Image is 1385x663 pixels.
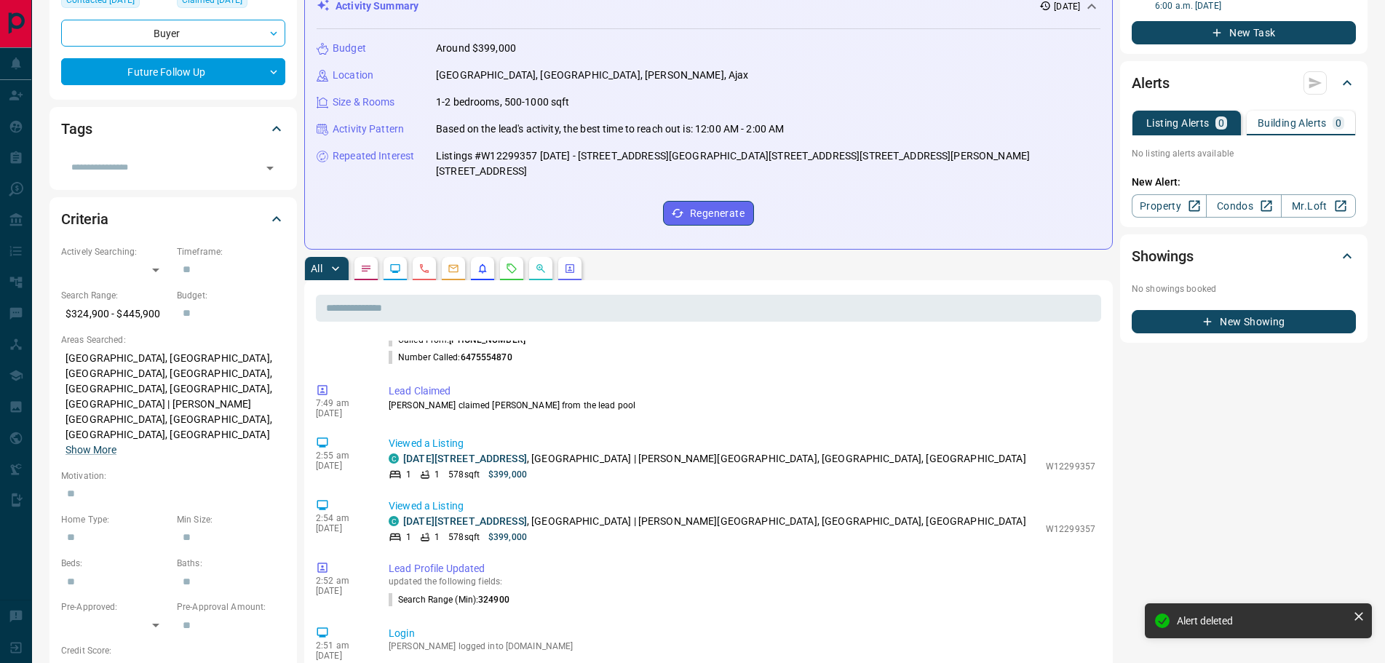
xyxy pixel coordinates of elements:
[316,450,367,461] p: 2:55 am
[1336,118,1341,128] p: 0
[1132,245,1194,268] h2: Showings
[1132,310,1356,333] button: New Showing
[61,600,170,614] p: Pre-Approved:
[418,263,430,274] svg: Calls
[1146,118,1210,128] p: Listing Alerts
[1132,65,1356,100] div: Alerts
[61,117,92,140] h2: Tags
[1132,71,1170,95] h2: Alerts
[436,122,784,137] p: Based on the lead's activity, the best time to reach out is: 12:00 AM - 2:00 AM
[436,148,1100,179] p: Listings #W12299357 [DATE] - [STREET_ADDRESS][GEOGRAPHIC_DATA][STREET_ADDRESS][STREET_ADDRESS][PE...
[61,58,285,85] div: Future Follow Up
[436,41,516,56] p: Around $399,000
[389,593,509,606] p: Search Range (Min) :
[316,586,367,596] p: [DATE]
[448,263,459,274] svg: Emails
[564,263,576,274] svg: Agent Actions
[333,148,414,164] p: Repeated Interest
[1132,21,1356,44] button: New Task
[434,531,440,544] p: 1
[61,202,285,237] div: Criteria
[316,640,367,651] p: 2:51 am
[506,263,517,274] svg: Requests
[403,453,527,464] a: [DATE][STREET_ADDRESS]
[1177,615,1347,627] div: Alert deleted
[61,644,285,657] p: Credit Score:
[61,557,170,570] p: Beds:
[333,95,395,110] p: Size & Rooms
[316,523,367,533] p: [DATE]
[61,289,170,302] p: Search Range:
[316,576,367,586] p: 2:52 am
[1132,282,1356,295] p: No showings booked
[461,352,512,362] span: 6475554870
[663,201,754,226] button: Regenerate
[1132,147,1356,160] p: No listing alerts available
[488,468,527,481] p: $399,000
[177,513,285,526] p: Min Size:
[61,20,285,47] div: Buyer
[434,468,440,481] p: 1
[311,263,322,274] p: All
[260,158,280,178] button: Open
[1218,118,1224,128] p: 0
[389,453,399,464] div: condos.ca
[333,41,366,56] p: Budget
[478,595,509,605] span: 324900
[389,384,1095,399] p: Lead Claimed
[1046,523,1095,536] p: W12299357
[333,122,404,137] p: Activity Pattern
[389,263,401,274] svg: Lead Browsing Activity
[61,245,170,258] p: Actively Searching:
[389,626,1095,641] p: Login
[389,561,1095,576] p: Lead Profile Updated
[389,576,1095,587] p: updated the following fields:
[61,513,170,526] p: Home Type:
[1132,175,1356,190] p: New Alert:
[488,531,527,544] p: $399,000
[403,451,1026,467] p: , [GEOGRAPHIC_DATA] | [PERSON_NAME][GEOGRAPHIC_DATA], [GEOGRAPHIC_DATA], [GEOGRAPHIC_DATA]
[177,600,285,614] p: Pre-Approval Amount:
[1046,460,1095,473] p: W12299357
[316,398,367,408] p: 7:49 am
[406,468,411,481] p: 1
[389,516,399,526] div: condos.ca
[1132,194,1207,218] a: Property
[61,302,170,326] p: $324,900 - $445,900
[448,468,480,481] p: 578 sqft
[316,408,367,418] p: [DATE]
[389,436,1095,451] p: Viewed a Listing
[177,289,285,302] p: Budget:
[389,499,1095,514] p: Viewed a Listing
[436,95,570,110] p: 1-2 bedrooms, 500-1000 sqft
[1281,194,1356,218] a: Mr.Loft
[66,442,116,458] button: Show More
[333,68,373,83] p: Location
[316,461,367,471] p: [DATE]
[477,263,488,274] svg: Listing Alerts
[535,263,547,274] svg: Opportunities
[360,263,372,274] svg: Notes
[436,68,749,83] p: [GEOGRAPHIC_DATA], [GEOGRAPHIC_DATA], [PERSON_NAME], Ajax
[1206,194,1281,218] a: Condos
[61,333,285,346] p: Areas Searched:
[403,515,527,527] a: [DATE][STREET_ADDRESS]
[403,514,1026,529] p: , [GEOGRAPHIC_DATA] | [PERSON_NAME][GEOGRAPHIC_DATA], [GEOGRAPHIC_DATA], [GEOGRAPHIC_DATA]
[406,531,411,544] p: 1
[61,469,285,483] p: Motivation:
[389,399,1095,412] p: [PERSON_NAME] claimed [PERSON_NAME] from the lead pool
[448,531,480,544] p: 578 sqft
[389,351,512,364] p: Number Called:
[389,641,1095,651] p: [PERSON_NAME] logged into [DOMAIN_NAME]
[177,557,285,570] p: Baths:
[1132,239,1356,274] div: Showings
[61,207,108,231] h2: Criteria
[316,513,367,523] p: 2:54 am
[1258,118,1327,128] p: Building Alerts
[61,346,285,462] p: [GEOGRAPHIC_DATA], [GEOGRAPHIC_DATA], [GEOGRAPHIC_DATA], [GEOGRAPHIC_DATA], [GEOGRAPHIC_DATA], [G...
[316,651,367,661] p: [DATE]
[177,245,285,258] p: Timeframe:
[61,111,285,146] div: Tags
